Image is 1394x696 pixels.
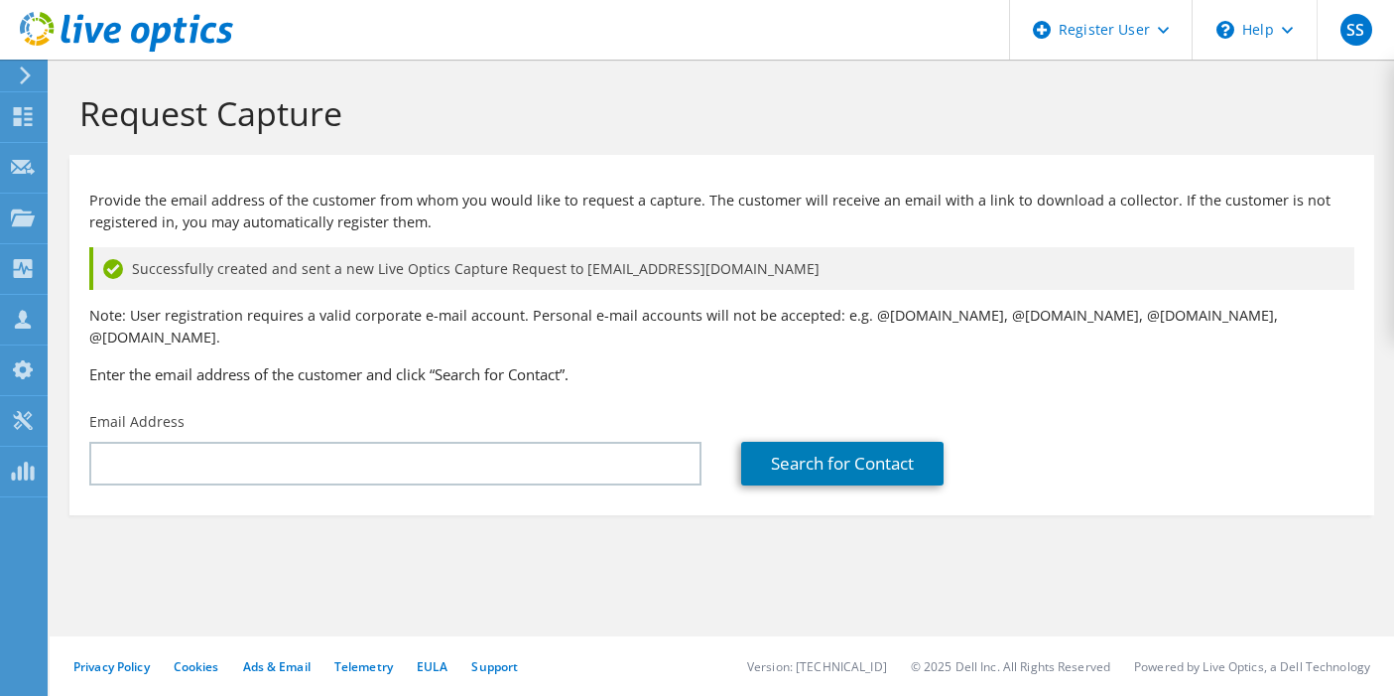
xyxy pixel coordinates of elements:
h3: Enter the email address of the customer and click “Search for Contact”. [89,363,1354,385]
span: SS [1340,14,1372,46]
svg: \n [1216,21,1234,39]
span: Successfully created and sent a new Live Optics Capture Request to [EMAIL_ADDRESS][DOMAIN_NAME] [132,258,820,280]
li: © 2025 Dell Inc. All Rights Reserved [911,658,1110,675]
a: Telemetry [334,658,393,675]
a: EULA [417,658,447,675]
label: Email Address [89,412,185,432]
a: Search for Contact [741,442,944,486]
a: Support [471,658,518,675]
li: Powered by Live Optics, a Dell Technology [1134,658,1370,675]
a: Cookies [174,658,219,675]
h1: Request Capture [79,92,1354,134]
a: Privacy Policy [73,658,150,675]
p: Provide the email address of the customer from whom you would like to request a capture. The cust... [89,190,1354,233]
p: Note: User registration requires a valid corporate e-mail account. Personal e-mail accounts will ... [89,305,1354,348]
li: Version: [TECHNICAL_ID] [747,658,887,675]
a: Ads & Email [243,658,311,675]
